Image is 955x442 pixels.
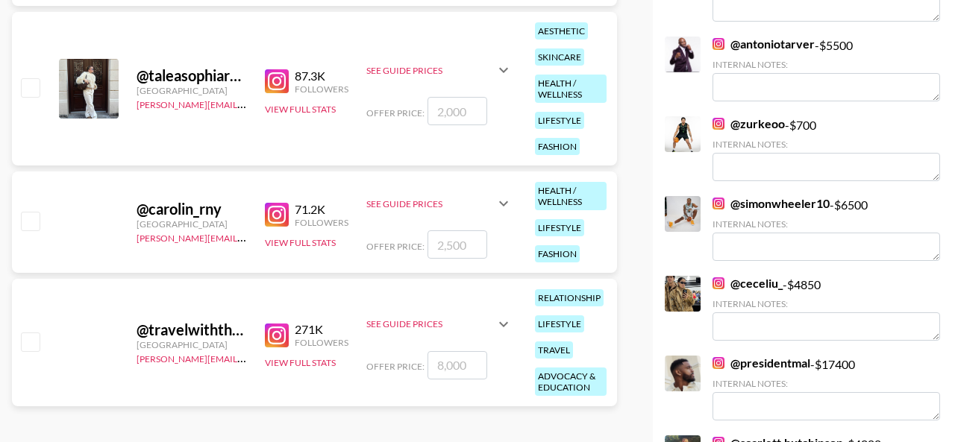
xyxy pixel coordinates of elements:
div: [GEOGRAPHIC_DATA] [137,85,247,96]
div: See Guide Prices [366,318,495,329]
div: Internal Notes: [713,59,940,70]
div: skincare [535,48,584,66]
div: - $ 6500 [713,196,940,261]
div: Internal Notes: [713,218,940,230]
img: Instagram [265,203,289,227]
button: View Full Stats [265,357,336,368]
div: Internal Notes: [713,139,940,150]
div: Followers [295,337,348,348]
div: - $ 4850 [713,276,940,341]
img: Instagram [713,118,724,130]
div: health / wellness [535,182,607,210]
img: Instagram [265,323,289,347]
div: relationship [535,289,604,306]
a: [PERSON_NAME][EMAIL_ADDRESS][DOMAIN_NAME] [137,230,357,244]
img: Instagram [713,198,724,209]
span: Offer Price: [366,107,425,119]
div: - $ 5500 [713,37,940,101]
div: See Guide Prices [366,198,495,209]
input: 8,000 [428,351,487,379]
a: [PERSON_NAME][EMAIL_ADDRESS][DOMAIN_NAME] [137,96,357,110]
div: lifestyle [535,315,584,332]
div: - $ 17400 [713,356,940,420]
div: aesthetic [535,22,588,40]
a: @ceceliu_ [713,276,783,291]
a: @simonwheeler10 [713,196,830,211]
input: 2,500 [428,230,487,259]
div: - $ 700 [713,116,940,181]
img: Instagram [713,357,724,369]
img: Instagram [713,277,724,289]
span: Offer Price: [366,361,425,372]
div: 87.3K [295,69,348,83]
div: lifestyle [535,112,584,129]
div: 71.2K [295,202,348,217]
div: See Guide Prices [366,186,513,221]
img: Instagram [713,38,724,50]
button: View Full Stats [265,104,336,115]
div: Followers [295,217,348,228]
div: @ travelwiththecrows [137,321,247,339]
div: See Guide Prices [366,52,513,88]
div: @ taleasophiarogel [137,66,247,85]
span: Offer Price: [366,241,425,252]
div: fashion [535,138,580,155]
div: advocacy & education [535,367,607,396]
img: Instagram [265,69,289,93]
div: Followers [295,83,348,95]
div: Internal Notes: [713,298,940,309]
div: lifestyle [535,219,584,236]
a: @zurkeoo [713,116,785,131]
a: @antoniotarver [713,37,815,51]
div: [GEOGRAPHIC_DATA] [137,218,247,230]
a: @presidentmal [713,356,810,370]
div: Internal Notes: [713,378,940,389]
div: See Guide Prices [366,65,495,76]
div: [GEOGRAPHIC_DATA] [137,339,247,350]
input: 2,000 [428,97,487,125]
div: 271K [295,322,348,337]
div: @ carolin_rny [137,200,247,218]
a: [PERSON_NAME][EMAIL_ADDRESS][DOMAIN_NAME] [137,350,357,364]
div: travel [535,341,573,359]
div: fashion [535,245,580,262]
button: View Full Stats [265,237,336,248]
div: health / wellness [535,75,607,103]
div: See Guide Prices [366,306,513,342]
